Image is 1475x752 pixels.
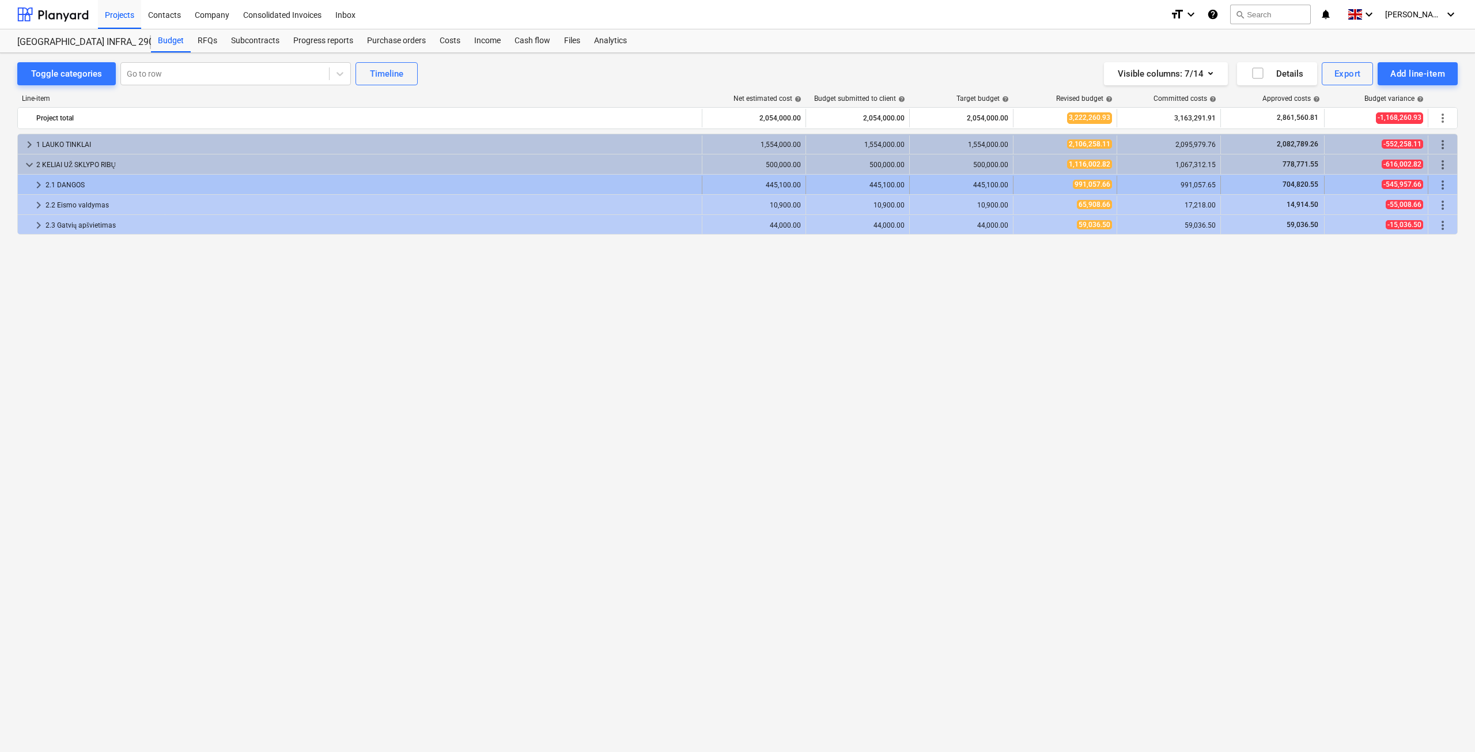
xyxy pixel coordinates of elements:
span: 2,861,560.81 [1276,113,1319,123]
span: 3,222,260.93 [1067,112,1112,123]
div: Budget variance [1364,95,1424,103]
span: help [1000,96,1009,103]
div: 445,100.00 [811,181,905,189]
div: Project total [36,109,697,127]
div: Approved costs [1262,95,1320,103]
div: 1,554,000.00 [811,141,905,149]
div: Line-item [17,95,703,103]
span: -616,002.82 [1382,160,1423,169]
div: 17,218.00 [1122,201,1216,209]
div: [GEOGRAPHIC_DATA] INFRA_ 2901835 [17,36,137,48]
div: Progress reports [286,29,360,52]
button: Timeline [355,62,418,85]
i: keyboard_arrow_down [1362,7,1376,21]
div: 44,000.00 [707,221,801,229]
a: Subcontracts [224,29,286,52]
span: 65,908.66 [1077,200,1112,209]
div: Budget submitted to client [814,95,905,103]
span: keyboard_arrow_down [22,158,36,172]
span: help [1207,96,1216,103]
div: 1,067,312.15 [1122,161,1216,169]
i: keyboard_arrow_down [1184,7,1198,21]
div: Export [1334,66,1361,81]
div: 2.3 Gatvių apšvietimas [46,216,697,235]
span: 14,914.50 [1285,201,1319,209]
div: 2,054,000.00 [914,109,1008,127]
button: Toggle categories [17,62,116,85]
i: notifications [1320,7,1332,21]
button: Add line-item [1378,62,1458,85]
span: keyboard_arrow_right [22,138,36,152]
button: Export [1322,62,1374,85]
div: 445,100.00 [707,181,801,189]
div: Committed costs [1153,95,1216,103]
span: More actions [1436,178,1450,192]
span: More actions [1436,158,1450,172]
button: Search [1230,5,1311,24]
div: Toggle categories [31,66,102,81]
div: 1,554,000.00 [914,141,1008,149]
span: -15,036.50 [1386,220,1423,229]
div: 2,054,000.00 [707,109,801,127]
span: 2,106,258.11 [1067,139,1112,149]
span: help [896,96,905,103]
div: 2.2 Eismo valdymas [46,196,697,214]
span: 704,820.55 [1281,180,1319,188]
div: 10,900.00 [707,201,801,209]
span: 59,036.50 [1077,220,1112,229]
div: 1,554,000.00 [707,141,801,149]
div: 3,163,291.91 [1122,109,1216,127]
span: 59,036.50 [1285,221,1319,229]
span: [PERSON_NAME] [1385,10,1443,19]
div: 991,057.65 [1122,181,1216,189]
span: help [1415,96,1424,103]
a: Purchase orders [360,29,433,52]
span: More actions [1436,218,1450,232]
a: Analytics [587,29,634,52]
div: Net estimated cost [733,95,801,103]
a: Files [557,29,587,52]
span: More actions [1436,198,1450,212]
div: 2.1 DANGOS [46,176,697,194]
div: Add line-item [1390,66,1445,81]
span: search [1235,10,1245,19]
span: 2,082,789.26 [1276,140,1319,148]
div: Visible columns : 7/14 [1118,66,1214,81]
span: -545,957.66 [1382,180,1423,189]
span: -55,008.66 [1386,200,1423,209]
div: Budget [151,29,191,52]
div: 44,000.00 [914,221,1008,229]
span: keyboard_arrow_right [32,198,46,212]
span: help [792,96,801,103]
i: keyboard_arrow_down [1444,7,1458,21]
a: Income [467,29,508,52]
div: 2,095,979.76 [1122,141,1216,149]
span: -1,168,260.93 [1376,112,1423,123]
div: 445,100.00 [914,181,1008,189]
div: Details [1251,66,1303,81]
span: 1,116,002.82 [1067,160,1112,169]
span: 991,057.66 [1073,180,1112,189]
button: Details [1237,62,1317,85]
div: 44,000.00 [811,221,905,229]
span: 778,771.55 [1281,160,1319,168]
div: Revised budget [1056,95,1113,103]
div: 500,000.00 [811,161,905,169]
div: 500,000.00 [914,161,1008,169]
a: RFQs [191,29,224,52]
span: -552,258.11 [1382,139,1423,149]
div: 1 LAUKO TINKLAI [36,135,697,154]
div: Target budget [956,95,1009,103]
span: More actions [1436,111,1450,125]
a: Cash flow [508,29,557,52]
a: Costs [433,29,467,52]
span: keyboard_arrow_right [32,218,46,232]
div: 2 KELIAI UŽ SKLYPO RIBŲ [36,156,697,174]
